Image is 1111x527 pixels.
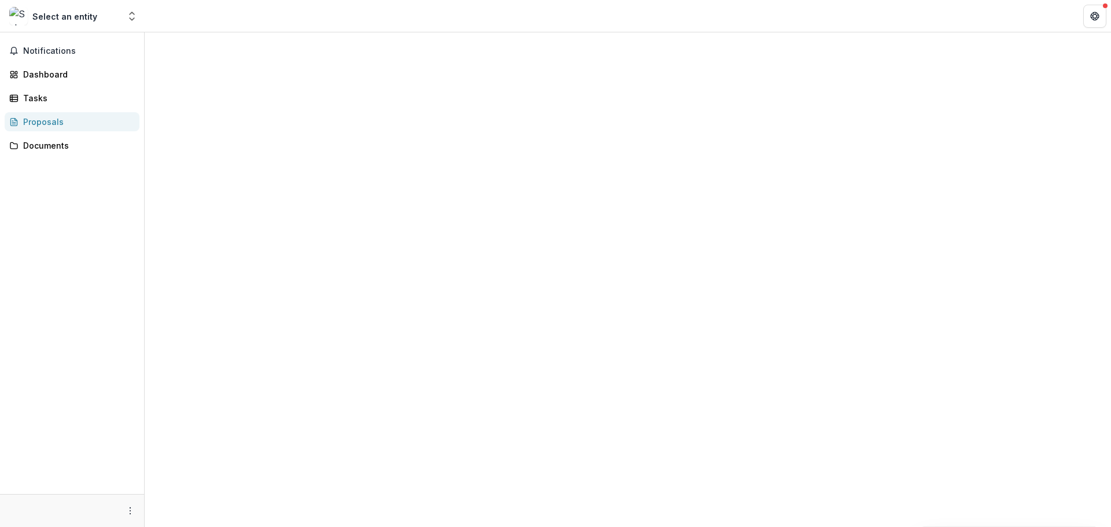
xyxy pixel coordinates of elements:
[5,65,139,84] a: Dashboard
[23,46,135,56] span: Notifications
[23,116,130,128] div: Proposals
[32,10,97,23] div: Select an entity
[23,68,130,80] div: Dashboard
[5,89,139,108] a: Tasks
[5,42,139,60] button: Notifications
[1083,5,1106,28] button: Get Help
[23,139,130,152] div: Documents
[123,504,137,518] button: More
[23,92,130,104] div: Tasks
[124,5,140,28] button: Open entity switcher
[5,136,139,155] a: Documents
[9,7,28,25] img: Select an entity
[5,112,139,131] a: Proposals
